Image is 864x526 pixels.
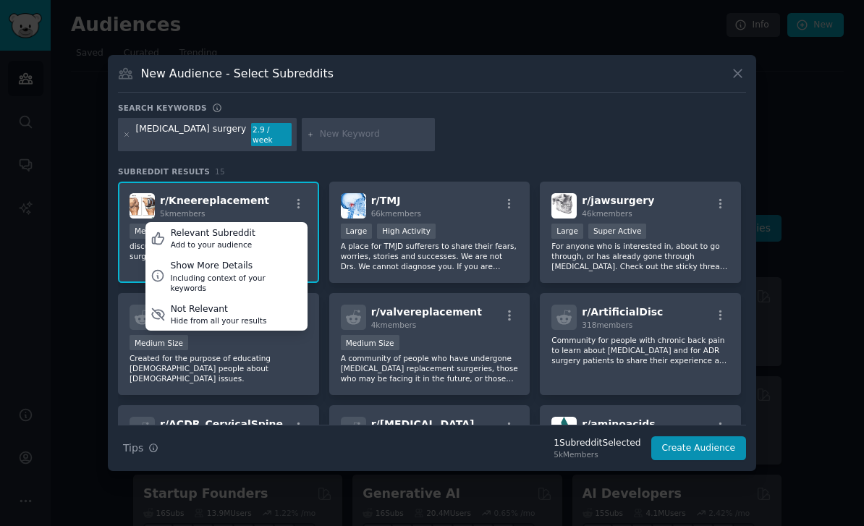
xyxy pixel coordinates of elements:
div: Add to your audience [171,239,255,250]
p: For anyone who is interested in, about to go through, or has already gone through [MEDICAL_DATA].... [551,241,729,271]
div: Large [341,224,373,239]
img: aminoacids [551,417,577,442]
img: jawsurgery [551,193,577,219]
h3: Search keywords [118,103,207,113]
p: A community of people who have undergone [MEDICAL_DATA] replacement surgeries, those who may be f... [341,353,519,383]
div: High Activity [377,224,436,239]
div: Super Active [588,224,647,239]
span: 46k members [582,209,632,218]
div: [MEDICAL_DATA] surgery [136,123,247,146]
div: Hide from all your results [171,315,267,326]
h3: New Audience - Select Subreddits [141,66,334,81]
div: Medium Size [130,224,188,239]
span: 5k members [160,209,206,218]
img: Kneereplacement [130,193,155,219]
span: 66k members [371,209,421,218]
span: Tips [123,441,143,456]
span: Subreddit Results [118,166,210,177]
button: Tips [118,436,164,461]
p: Created for the purpose of educating [DEMOGRAPHIC_DATA] people about [DEMOGRAPHIC_DATA] issues. [130,353,308,383]
div: Including context of your keywords [170,273,302,293]
span: r/ ACDR_CervicalSpine [160,418,283,430]
span: 4k members [371,321,417,329]
div: Large [551,224,583,239]
span: 15 [215,167,225,176]
div: 2.9 / week [251,123,292,146]
span: r/ jawsurgery [582,195,654,206]
div: Medium Size [341,335,399,350]
div: Show More Details [170,260,302,273]
button: Create Audience [651,436,747,461]
p: A place for TMJD sufferers to share their fears, worries, stories and successes. We are not Drs. ... [341,241,519,271]
p: Community for people with chronic back pain to learn about [MEDICAL_DATA] and for ADR surgery pat... [551,335,729,365]
div: Medium Size [130,335,188,350]
div: Relevant Subreddit [171,227,255,240]
span: r/ [MEDICAL_DATA] [371,418,475,430]
div: 5k Members [554,449,640,459]
input: New Keyword [320,128,430,141]
span: r/ valvereplacement [371,306,482,318]
p: discussions about [MEDICAL_DATA] pre-op, surgery and post-op [130,241,308,261]
span: r/ aminoacids [582,418,655,430]
div: Not Relevant [171,303,267,316]
img: TMJ [341,193,366,219]
span: 318 members [582,321,632,329]
span: r/ ArtificialDisc [582,306,663,318]
span: r/ Kneereplacement [160,195,269,206]
div: 1 Subreddit Selected [554,437,640,450]
span: r/ TMJ [371,195,401,206]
